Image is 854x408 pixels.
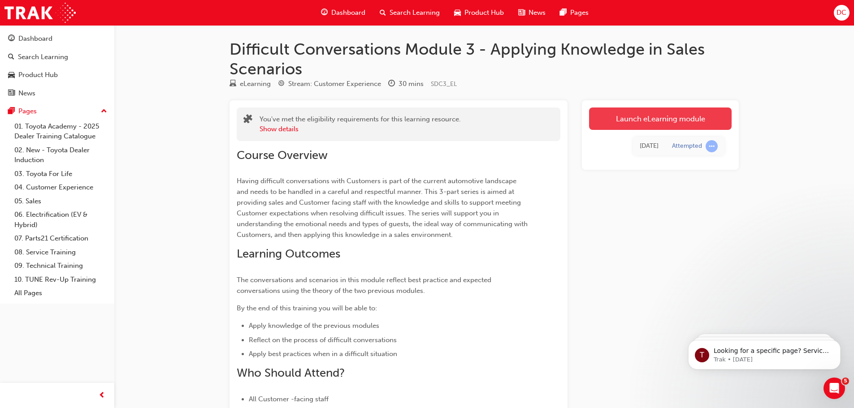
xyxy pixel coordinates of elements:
span: learningResourceType_ELEARNING-icon [230,80,236,88]
span: 5 [842,378,849,385]
a: news-iconNews [511,4,553,22]
a: 07. Parts21 Certification [11,232,111,245]
span: target-icon [278,80,285,88]
a: car-iconProduct Hub [447,4,511,22]
span: pages-icon [8,107,15,116]
iframe: Intercom notifications message [675,321,854,384]
div: Pages [18,106,37,116]
span: DC [837,8,846,18]
span: Learning resource code [431,80,457,88]
span: car-icon [454,7,461,18]
span: pages-icon [560,7,567,18]
span: guage-icon [8,35,15,43]
span: The conversations and scenarios in this module reflect best practice and expected conversations u... [237,276,493,295]
span: prev-icon [99,390,105,401]
span: All Customer -facing staff [249,395,329,403]
button: Show details [260,124,299,134]
span: search-icon [380,7,386,18]
div: Mon Aug 18 2025 12:14:34 GMT+0930 (Australian Central Standard Time) [640,141,659,151]
a: Product Hub [4,67,111,83]
span: Search Learning [390,8,440,18]
a: guage-iconDashboard [314,4,373,22]
span: Learning Outcomes [237,247,340,261]
button: DashboardSearch LearningProduct HubNews [4,29,111,103]
a: All Pages [11,286,111,300]
div: eLearning [240,79,271,89]
div: Attempted [672,142,702,150]
span: Who Should Attend? [237,366,345,380]
div: 30 mins [399,79,424,89]
a: Search Learning [4,49,111,65]
a: pages-iconPages [553,4,596,22]
span: puzzle-icon [243,115,252,125]
div: Product Hub [18,70,58,80]
a: 05. Sales [11,194,111,208]
span: News [529,8,546,18]
a: 09. Technical Training [11,259,111,273]
span: learningRecordVerb_ATTEMPT-icon [706,140,718,152]
div: Type [230,78,271,90]
div: Search Learning [18,52,68,62]
a: 01. Toyota Academy - 2025 Dealer Training Catalogue [11,120,111,143]
a: 04. Customer Experience [11,180,111,194]
div: Dashboard [18,34,52,44]
a: 02. New - Toyota Dealer Induction [11,143,111,167]
span: up-icon [101,106,107,117]
a: search-iconSearch Learning [373,4,447,22]
span: Pages [570,8,589,18]
span: Product Hub [464,8,504,18]
span: Apply best practices when in a difficult situation [249,350,397,358]
a: 06. Electrification (EV & Hybrid) [11,208,111,232]
button: Pages [4,103,111,120]
span: clock-icon [388,80,395,88]
span: Reflect on the process of difficult conversations [249,336,397,344]
div: Stream [278,78,381,90]
span: Apply knowledge of the previous modules [249,322,379,330]
a: Dashboard [4,30,111,47]
span: Dashboard [331,8,365,18]
a: 03. Toyota For Life [11,167,111,181]
span: search-icon [8,53,14,61]
span: news-icon [518,7,525,18]
span: car-icon [8,71,15,79]
a: 08. Service Training [11,245,111,259]
span: news-icon [8,90,15,98]
span: By the end of this training you will be able to: [237,304,377,312]
button: DC [834,5,850,21]
div: You've met the eligibility requirements for this learning resource. [260,114,461,134]
div: Duration [388,78,424,90]
img: Trak [4,3,76,23]
div: News [18,88,35,99]
a: Launch eLearning module [589,107,732,130]
iframe: Intercom live chat [824,378,845,399]
a: 10. TUNE Rev-Up Training [11,273,111,287]
span: Having difficult conversations with Customers is part of the current automotive landscape and nee... [237,177,529,239]
div: Stream: Customer Experience [288,79,381,89]
span: guage-icon [321,7,328,18]
a: News [4,85,111,102]
span: Course Overview [237,148,328,162]
h1: Difficult Conversations Module 3 - Applying Knowledge in Sales Scenarios [230,39,739,78]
